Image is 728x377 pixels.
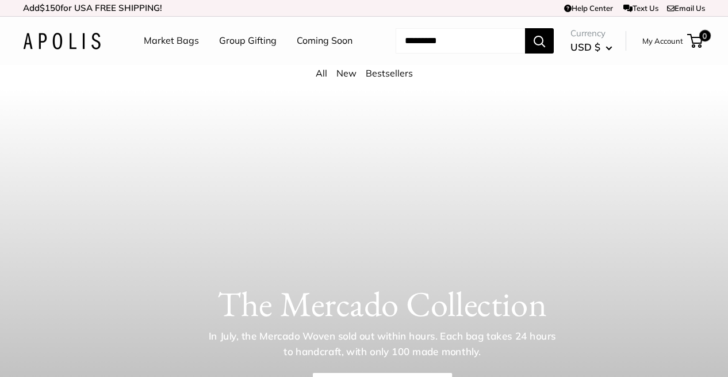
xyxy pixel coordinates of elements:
span: 0 [699,30,711,41]
a: Group Gifting [219,32,277,49]
a: Coming Soon [297,32,352,49]
button: USD $ [570,38,612,56]
img: Apolis [23,33,101,49]
p: In July, the Mercado Woven sold out within hours. Each bag takes 24 hours to handcraft, with only... [205,329,560,359]
a: Text Us [623,3,658,13]
a: All [316,67,327,79]
a: Help Center [564,3,613,13]
span: Currency [570,25,612,41]
button: Search [525,28,554,54]
a: Bestsellers [366,67,413,79]
a: New [336,67,357,79]
input: Search... [396,28,525,54]
h1: The Mercado Collection [58,283,706,325]
a: My Account [642,34,683,48]
a: 0 [688,34,703,48]
a: Market Bags [144,32,199,49]
span: $150 [40,2,60,13]
span: USD $ [570,41,600,53]
a: Email Us [667,3,705,13]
